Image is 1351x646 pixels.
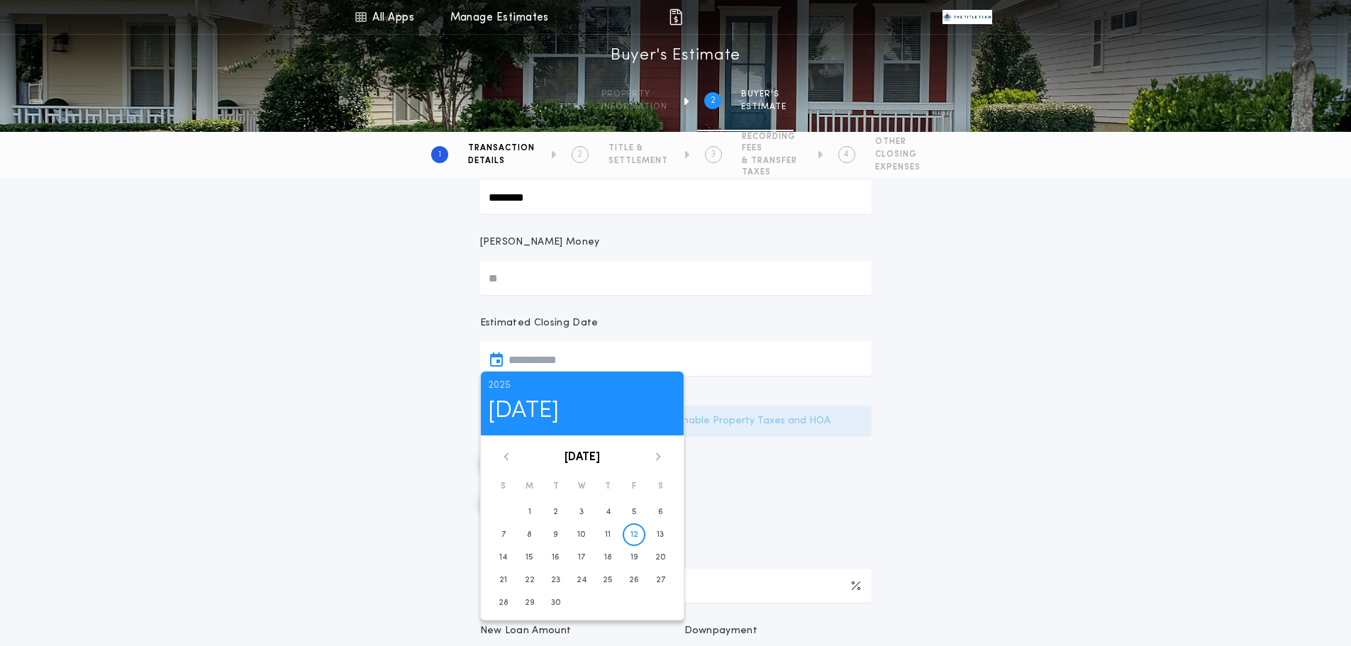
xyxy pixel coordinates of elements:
[543,478,569,495] div: T
[468,143,535,154] span: TRANSACTION
[578,552,585,563] time: 17
[875,162,921,173] span: EXPENSES
[518,501,541,523] button: 1
[649,523,672,546] button: 13
[596,569,619,591] button: 25
[499,597,508,608] time: 28
[623,569,645,591] button: 26
[603,574,613,586] time: 25
[629,574,639,586] time: 26
[499,552,507,563] time: 14
[468,155,535,167] span: DETAILS
[492,591,515,614] button: 28
[480,316,872,330] p: Estimated Closing Date
[630,552,638,563] time: 19
[545,591,567,614] button: 30
[655,552,666,563] time: 20
[565,449,600,466] button: [DATE]
[596,501,619,523] button: 4
[545,569,567,591] button: 23
[632,506,637,518] time: 5
[480,261,872,295] input: [PERSON_NAME] Money
[606,506,611,518] time: 4
[570,523,593,546] button: 10
[684,624,758,638] p: Downpayment
[647,478,674,495] div: S
[570,501,593,523] button: 3
[577,149,582,160] h2: 2
[552,552,560,563] time: 16
[649,546,672,569] button: 20
[630,529,638,540] time: 12
[875,136,921,147] span: OTHER
[553,506,558,518] time: 2
[649,569,672,591] button: 27
[611,45,740,67] h1: Buyer's Estimate
[570,546,593,569] button: 17
[516,478,543,495] div: M
[545,523,567,546] button: 9
[525,574,535,586] time: 22
[742,131,801,154] span: RECORDING FEES
[577,574,586,586] time: 24
[943,10,992,24] img: vs-icon
[501,529,506,540] time: 7
[596,523,619,546] button: 11
[527,529,532,540] time: 8
[518,546,541,569] button: 15
[601,101,667,113] span: information
[570,569,593,591] button: 24
[623,546,645,569] button: 19
[518,523,541,546] button: 8
[545,546,567,569] button: 16
[526,552,533,563] time: 15
[595,478,621,495] div: T
[480,624,572,638] p: New Loan Amount
[601,89,667,100] span: Property
[528,506,531,518] time: 1
[545,501,567,523] button: 2
[875,149,921,160] span: CLOSING
[621,478,647,495] div: F
[623,523,645,546] button: 12
[480,180,872,214] input: Sale Price
[492,546,515,569] button: 14
[741,101,786,113] span: ESTIMATE
[553,529,558,540] time: 9
[577,529,586,540] time: 10
[741,89,786,100] span: BUYER'S
[579,506,584,518] time: 3
[499,574,507,586] time: 21
[488,379,677,393] p: 2025
[711,149,716,160] h2: 3
[742,155,801,178] span: & TRANSFER TAXES
[623,501,645,523] button: 5
[608,143,668,154] span: TITLE &
[518,569,541,591] button: 22
[657,529,664,540] time: 13
[658,506,663,518] time: 6
[551,597,561,608] time: 30
[596,546,619,569] button: 18
[525,597,535,608] time: 29
[604,552,612,563] time: 18
[551,574,560,586] time: 23
[605,529,611,540] time: 11
[492,569,515,591] button: 21
[844,149,849,160] h2: 4
[569,478,595,495] div: W
[488,393,677,429] h1: [DATE]
[711,95,716,106] h2: 2
[649,501,672,523] button: 6
[667,9,684,26] img: img
[518,591,541,614] button: 29
[480,235,600,250] p: [PERSON_NAME] Money
[656,574,665,586] time: 27
[492,523,515,546] button: 7
[608,155,668,167] span: SETTLEMENT
[438,149,441,160] h2: 1
[491,478,517,495] div: S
